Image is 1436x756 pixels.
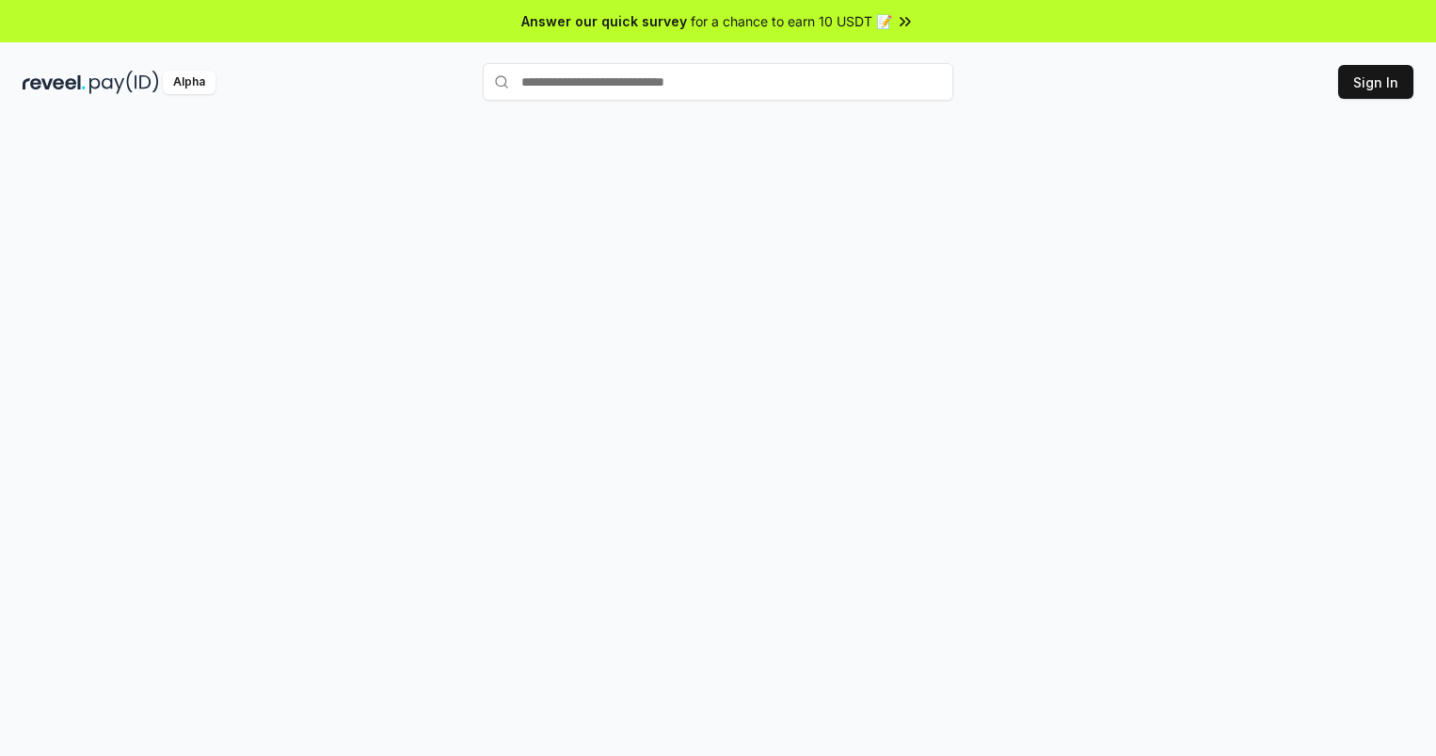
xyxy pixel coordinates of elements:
img: pay_id [89,71,159,94]
div: Alpha [163,71,215,94]
span: for a chance to earn 10 USDT 📝 [691,11,892,31]
button: Sign In [1338,65,1413,99]
span: Answer our quick survey [521,11,687,31]
img: reveel_dark [23,71,86,94]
